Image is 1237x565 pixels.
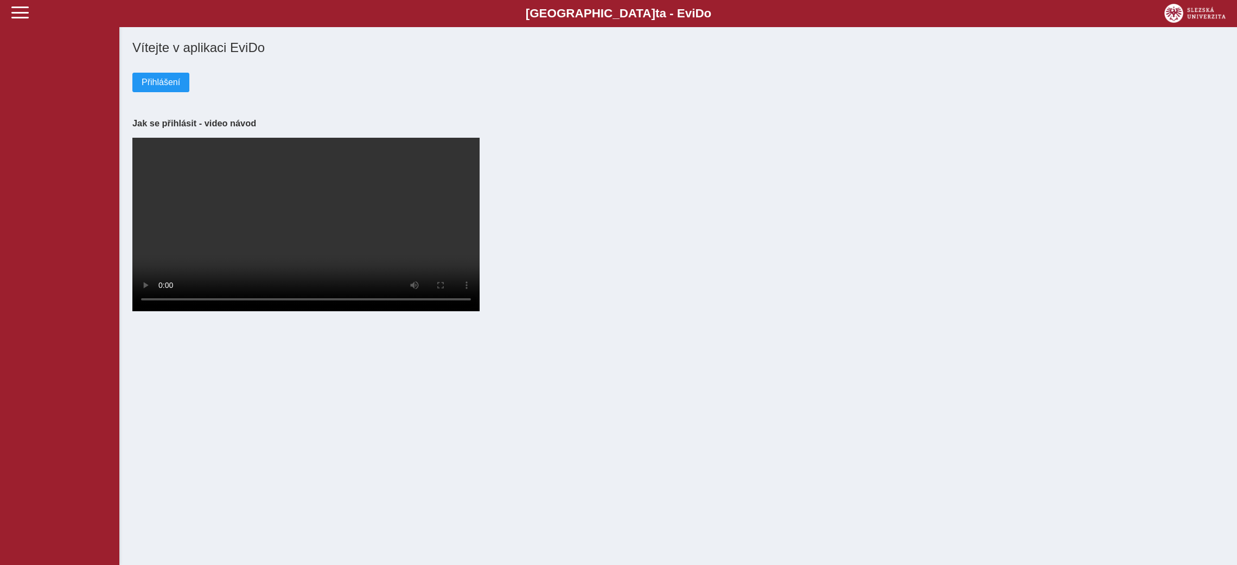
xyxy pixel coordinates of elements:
video: Your browser does not support the video tag. [132,138,480,311]
button: Přihlášení [132,73,189,92]
span: t [655,7,659,20]
span: o [704,7,712,20]
img: logo_web_su.png [1164,4,1226,23]
h3: Jak se přihlásit - video návod [132,118,1224,129]
span: D [695,7,704,20]
span: Přihlášení [142,78,180,87]
h1: Vítejte v aplikaci EviDo [132,40,1224,55]
b: [GEOGRAPHIC_DATA] a - Evi [33,7,1204,21]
